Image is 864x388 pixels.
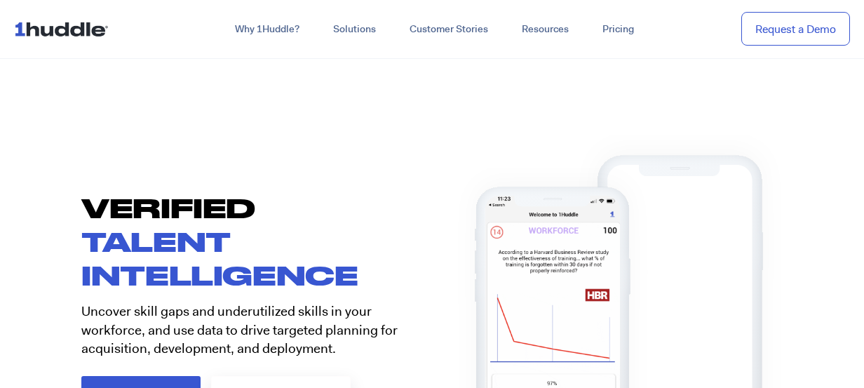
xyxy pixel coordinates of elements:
[14,15,114,42] img: ...
[505,17,586,42] a: Resources
[393,17,505,42] a: Customer Stories
[81,302,421,359] p: Uncover skill gaps and underutilized skills in your workforce, and use data to drive targeted pla...
[741,12,850,46] a: Request a Demo
[316,17,393,42] a: Solutions
[218,17,316,42] a: Why 1Huddle?
[81,225,358,290] span: TALENT INTELLIGENCE
[81,191,432,292] h1: VERIFIED
[586,17,651,42] a: Pricing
